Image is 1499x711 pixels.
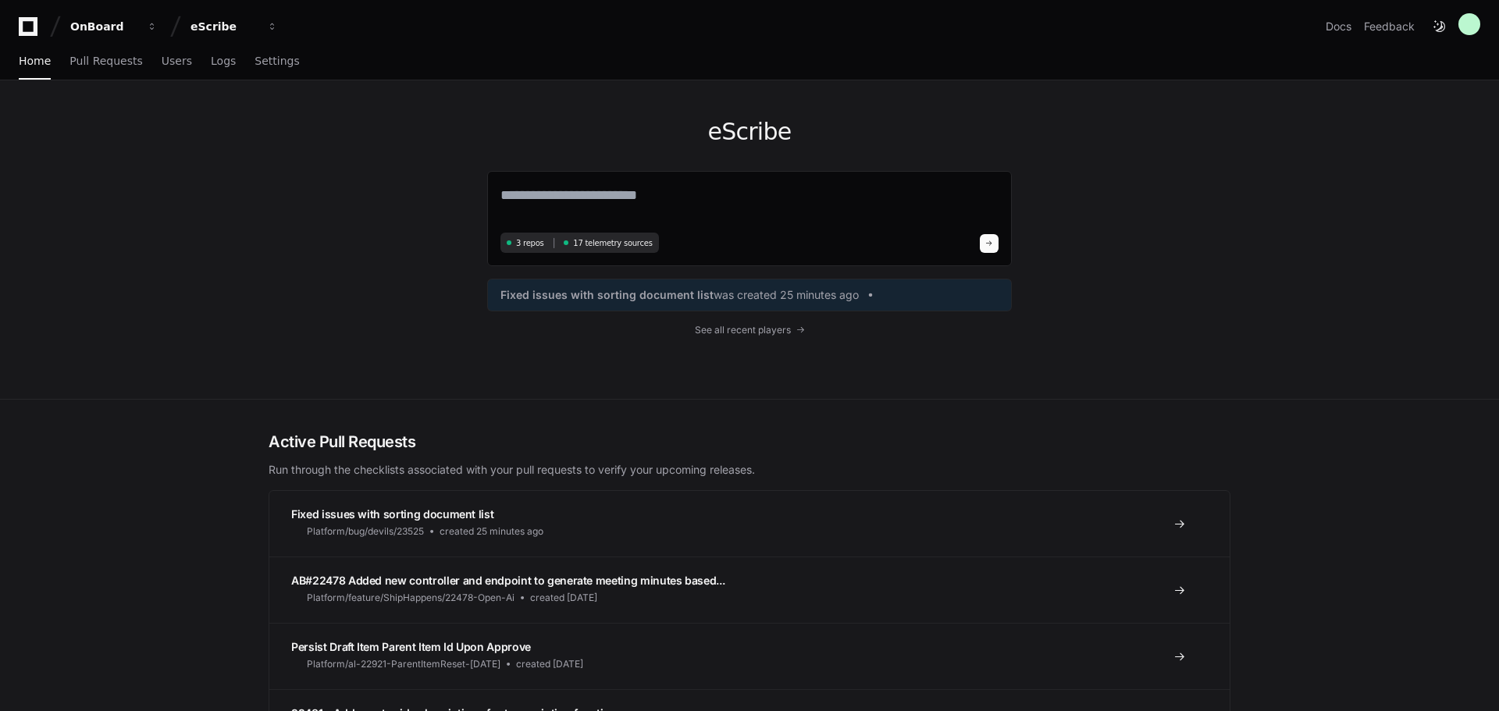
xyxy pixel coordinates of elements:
span: See all recent players [695,324,791,336]
div: OnBoard [70,19,137,34]
span: AB#22478 Added new controller and endpoint to generate meeting minutes based... [291,574,725,587]
span: Pull Requests [69,56,142,66]
a: Persist Draft Item Parent Item Id Upon ApprovePlatform/al-22921-ParentItemReset-[DATE]created [DATE] [269,623,1230,689]
a: Settings [255,44,299,80]
button: Feedback [1364,19,1415,34]
a: Fixed issues with sorting document listPlatform/bug/devils/23525created 25 minutes ago [269,491,1230,556]
div: eScribe [190,19,258,34]
span: created [DATE] [516,658,583,670]
span: 3 repos [516,237,544,249]
a: Fixed issues with sorting document listwas created 25 minutes ago [500,287,999,303]
span: Platform/feature/ShipHappens/22478-Open-Ai [307,592,515,604]
span: Logs [211,56,236,66]
a: Pull Requests [69,44,142,80]
h1: eScribe [487,118,1012,146]
span: Home [19,56,51,66]
span: created 25 minutes ago [440,525,543,538]
span: created [DATE] [530,592,597,604]
button: eScribe [184,12,284,41]
span: 17 telemetry sources [573,237,652,249]
a: Logs [211,44,236,80]
a: Docs [1326,19,1351,34]
button: OnBoard [64,12,164,41]
h2: Active Pull Requests [269,431,1230,453]
a: Users [162,44,192,80]
span: Fixed issues with sorting document list [500,287,714,303]
span: Settings [255,56,299,66]
a: Home [19,44,51,80]
span: was created 25 minutes ago [714,287,859,303]
a: See all recent players [487,324,1012,336]
span: Platform/bug/devils/23525 [307,525,424,538]
p: Run through the checklists associated with your pull requests to verify your upcoming releases. [269,462,1230,478]
span: Users [162,56,192,66]
a: AB#22478 Added new controller and endpoint to generate meeting minutes based...Platform/feature/S... [269,556,1230,623]
span: Fixed issues with sorting document list [291,507,493,521]
span: Platform/al-22921-ParentItemReset-[DATE] [307,658,500,670]
span: Persist Draft Item Parent Item Id Upon Approve [291,640,531,653]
